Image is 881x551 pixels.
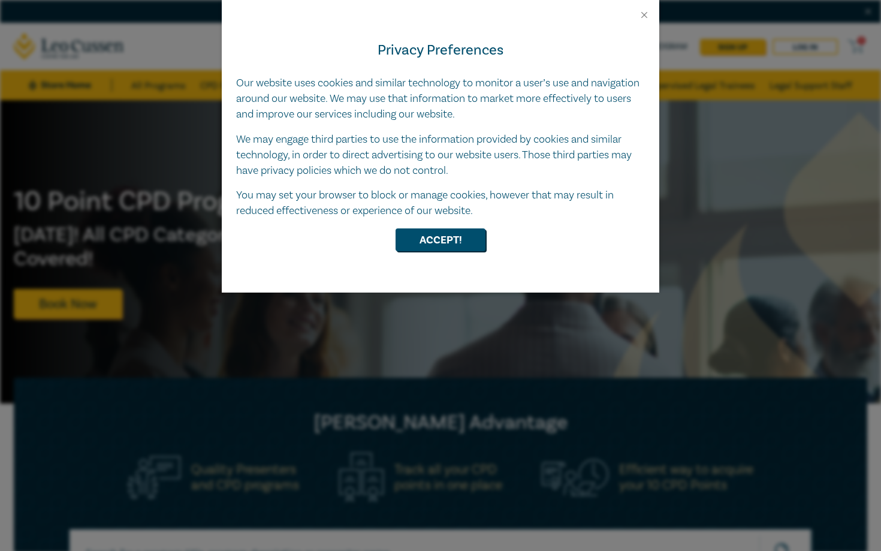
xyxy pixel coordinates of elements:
[236,76,645,122] p: Our website uses cookies and similar technology to monitor a user’s use and navigation around our...
[639,10,650,20] button: Close
[236,188,645,219] p: You may set your browser to block or manage cookies, however that may result in reduced effective...
[236,132,645,179] p: We may engage third parties to use the information provided by cookies and similar technology, in...
[236,40,645,61] h4: Privacy Preferences
[396,228,485,251] button: Accept!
